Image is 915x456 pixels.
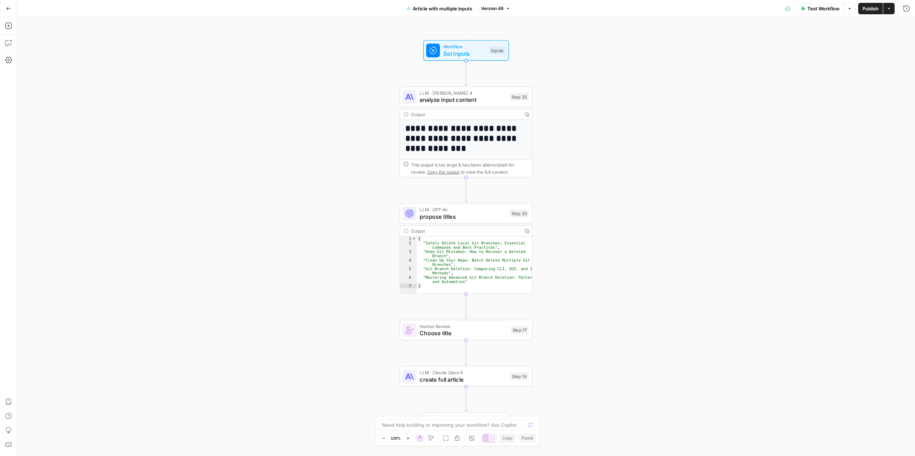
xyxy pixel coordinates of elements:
[465,387,467,412] g: Edge from step_14 to end
[400,366,533,387] div: LLM · Claude Opus 4create full articleStep 14
[521,435,533,441] span: Paste
[420,89,506,96] span: LLM · [PERSON_NAME] 4
[400,275,417,284] div: 6
[400,267,417,275] div: 5
[465,294,467,319] g: Edge from step_20 to step_17
[413,5,472,12] span: Article with multiple inputs
[858,3,883,14] button: Publish
[400,40,533,61] div: WorkflowSet InputsInputs
[510,93,529,101] div: Step 25
[510,209,529,217] div: Step 20
[489,46,505,54] div: Inputs
[478,4,513,13] button: Version 49
[420,375,507,384] span: create full article
[465,177,467,202] g: Edge from step_25 to step_20
[400,241,417,249] div: 2
[400,237,417,241] div: 1
[411,228,519,234] div: Output
[391,435,401,441] span: 120%
[400,284,417,288] div: 7
[400,258,417,267] div: 4
[420,212,506,221] span: propose titles
[412,237,416,241] span: Toggle code folding, rows 1 through 7
[519,433,536,443] button: Paste
[420,329,507,337] span: Choose title
[807,5,840,12] span: Test Workflow
[443,415,501,422] span: End
[402,3,476,14] button: Article with multiple inputs
[400,203,533,294] div: LLM · GPT-4opropose titlesStep 20Output[ "Safely Delete Local Git Branches: Essential Commands an...
[796,3,844,14] button: Test Workflow
[420,206,506,213] span: LLM · GPT-4o
[862,5,879,12] span: Publish
[510,372,529,380] div: Step 14
[465,61,467,86] g: Edge from start to step_25
[481,5,504,12] span: Version 49
[420,95,506,104] span: analyze input content
[411,162,529,175] div: This output is too large & has been abbreviated for review. to view the full content.
[502,435,513,441] span: Copy
[400,249,417,258] div: 3
[400,412,533,433] div: EndOutput
[443,43,486,50] span: Workflow
[427,169,460,174] span: Copy the output
[420,369,507,376] span: LLM · Claude Opus 4
[511,326,529,334] div: Step 17
[443,49,486,58] span: Set Inputs
[499,433,516,443] button: Copy
[411,111,519,118] div: Output
[400,320,533,341] div: Human ReviewChoose titleStep 17
[465,340,467,365] g: Edge from step_17 to step_14
[420,323,507,329] span: Human Review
